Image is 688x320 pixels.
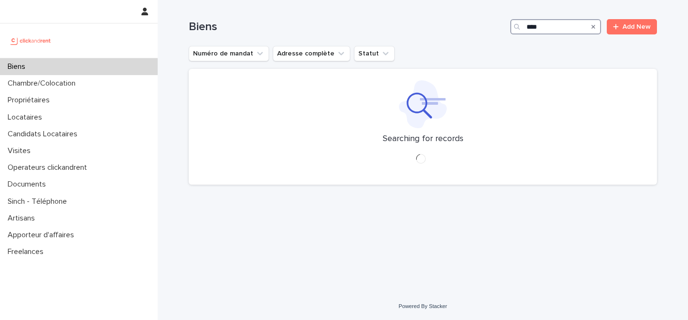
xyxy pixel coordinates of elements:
[4,113,50,122] p: Locataires
[4,214,43,223] p: Artisans
[4,79,83,88] p: Chambre/Colocation
[607,19,657,34] a: Add New
[4,180,54,189] p: Documents
[354,46,395,61] button: Statut
[4,163,95,172] p: Operateurs clickandrent
[189,46,269,61] button: Numéro de mandat
[4,146,38,155] p: Visites
[4,96,57,105] p: Propriétaires
[4,130,85,139] p: Candidats Locataires
[189,20,506,34] h1: Biens
[4,231,82,240] p: Apporteur d'affaires
[8,31,54,50] img: UCB0brd3T0yccxBKYDjQ
[4,62,33,71] p: Biens
[383,134,463,144] p: Searching for records
[273,46,350,61] button: Adresse complète
[623,23,651,30] span: Add New
[4,247,51,256] p: Freelances
[510,19,601,34] input: Search
[398,303,447,309] a: Powered By Stacker
[4,197,75,206] p: Sinch - Téléphone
